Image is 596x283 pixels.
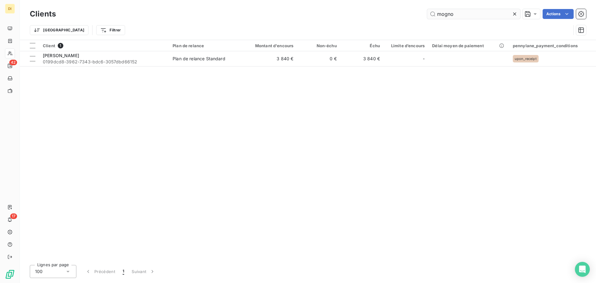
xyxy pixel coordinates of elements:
[301,43,336,48] div: Non-échu
[432,43,505,48] div: Délai moyen de paiement
[43,43,55,48] span: Client
[515,57,537,61] span: upon_receipt
[5,4,15,14] div: DI
[513,43,592,48] div: pennylane_payment_conditions
[239,51,297,66] td: 3 840 €
[427,9,520,19] input: Rechercher
[575,262,590,277] div: Open Intercom Messenger
[43,59,165,65] span: 0199dcd8-3962-7343-bdc6-3057dbd66152
[128,265,159,278] button: Suivant
[173,56,225,62] div: Plan de relance Standard
[119,265,128,278] button: 1
[297,51,340,66] td: 0 €
[123,268,124,275] span: 1
[543,9,574,19] button: Actions
[30,25,88,35] button: [GEOGRAPHIC_DATA]
[96,25,125,35] button: Filtrer
[5,269,15,279] img: Logo LeanPay
[43,53,79,58] span: [PERSON_NAME]
[30,8,56,20] h3: Clients
[173,43,235,48] div: Plan de relance
[35,268,43,275] span: 100
[341,51,384,66] td: 3 840 €
[344,43,380,48] div: Échu
[387,43,425,48] div: Limite d’encours
[243,43,294,48] div: Montant d'encours
[423,56,425,62] span: -
[10,213,17,219] span: 17
[58,43,63,48] span: 1
[9,60,17,65] span: 42
[81,265,119,278] button: Précédent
